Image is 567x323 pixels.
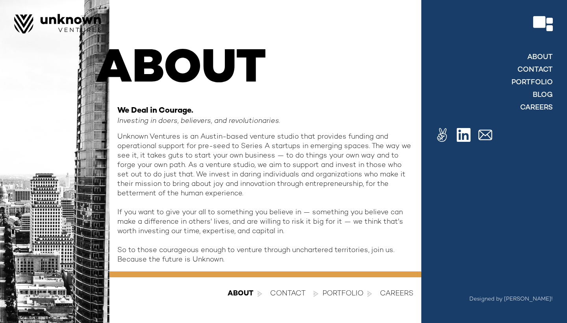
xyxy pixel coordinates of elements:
[517,65,553,75] a: contact
[511,78,553,87] a: Portfolio
[457,128,471,142] img: Image of a Linkedin logo
[435,128,449,142] img: Image of the AngelList logo
[14,14,101,33] img: Image of Unknown Ventures Logo.
[520,103,553,113] a: Careers
[533,91,553,100] a: blog
[527,53,553,62] a: About
[478,128,492,142] img: Image of a white email logo
[469,295,553,303] a: Designed by [PERSON_NAME]!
